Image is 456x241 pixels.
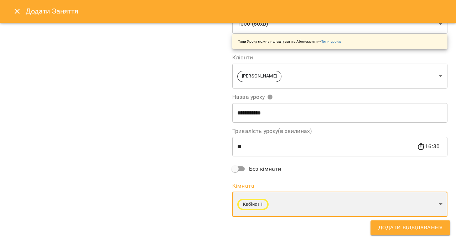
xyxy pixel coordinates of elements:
button: Close [9,3,26,20]
span: Кабінет 1 [239,201,267,208]
p: Типи Уроку можна налаштувати в Абонементи -> [238,39,341,44]
div: Кабінет 1 [232,192,447,217]
div: [PERSON_NAME] [232,63,447,89]
span: Назва уроку [232,94,273,100]
label: Клієнти [232,55,447,60]
label: Кімната [232,183,447,189]
button: Додати Відвідування [370,220,450,235]
span: Додати Відвідування [378,223,442,232]
h6: Додати Заняття [26,6,447,17]
div: 1000 (60хв) [232,14,447,34]
label: Тривалість уроку(в хвилинах) [232,128,447,134]
svg: Вкажіть назву уроку або виберіть клієнтів [267,94,273,100]
span: [PERSON_NAME] [238,73,281,80]
span: Без кімнати [249,165,281,173]
a: Типи уроків [321,39,341,43]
